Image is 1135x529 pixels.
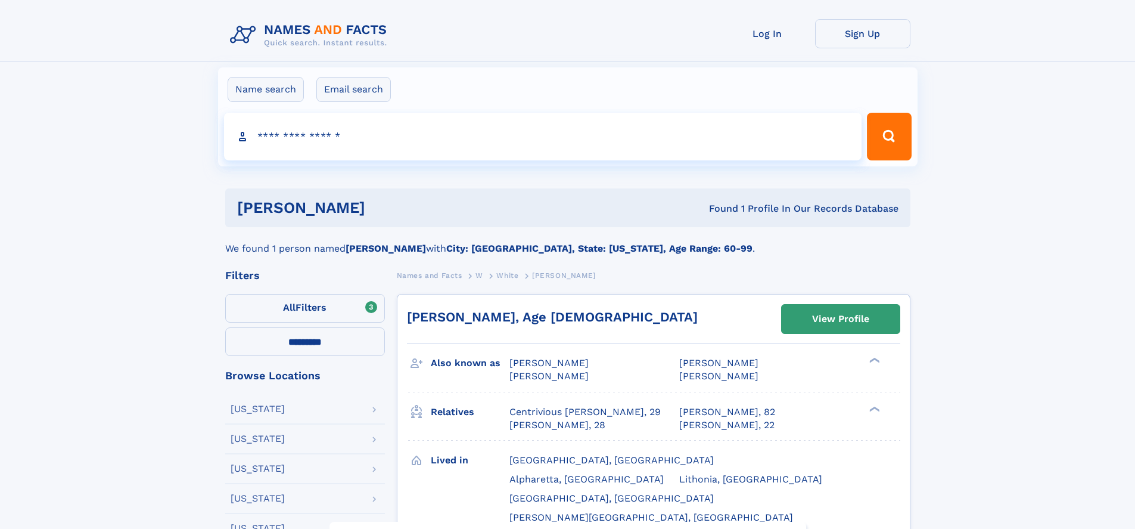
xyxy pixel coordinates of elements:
label: Filters [225,294,385,323]
span: [PERSON_NAME] [679,357,758,369]
a: W [475,268,483,283]
a: [PERSON_NAME], 82 [679,406,775,419]
div: [US_STATE] [231,434,285,444]
span: [PERSON_NAME] [509,370,589,382]
label: Name search [228,77,304,102]
button: Search Button [867,113,911,160]
a: [PERSON_NAME], 28 [509,419,605,432]
h3: Lived in [431,450,509,471]
a: Log In [720,19,815,48]
span: Alpharetta, [GEOGRAPHIC_DATA] [509,474,664,485]
span: [PERSON_NAME] [509,357,589,369]
label: Email search [316,77,391,102]
span: [PERSON_NAME] [679,370,758,382]
span: [GEOGRAPHIC_DATA], [GEOGRAPHIC_DATA] [509,493,714,504]
a: [PERSON_NAME], Age [DEMOGRAPHIC_DATA] [407,310,698,324]
a: View Profile [782,305,900,333]
span: [GEOGRAPHIC_DATA], [GEOGRAPHIC_DATA] [509,454,714,466]
a: [PERSON_NAME], 22 [679,419,775,432]
a: Sign Up [815,19,910,48]
input: search input [224,113,862,160]
div: [US_STATE] [231,404,285,414]
span: [PERSON_NAME] [532,271,596,280]
div: Filters [225,270,385,281]
div: View Profile [812,305,869,333]
span: All [283,302,296,313]
span: Lithonia, [GEOGRAPHIC_DATA] [679,474,822,485]
h3: Also known as [431,353,509,373]
div: [US_STATE] [231,464,285,474]
div: Browse Locations [225,370,385,381]
div: [US_STATE] [231,494,285,503]
a: Centrivious [PERSON_NAME], 29 [509,406,661,419]
div: ❯ [866,405,881,413]
b: City: [GEOGRAPHIC_DATA], State: [US_STATE], Age Range: 60-99 [446,243,752,254]
h3: Relatives [431,402,509,422]
img: Logo Names and Facts [225,19,397,51]
div: Found 1 Profile In Our Records Database [537,202,898,215]
div: We found 1 person named with . [225,227,910,256]
a: White [496,268,518,283]
span: White [496,271,518,280]
b: [PERSON_NAME] [346,243,426,254]
span: [PERSON_NAME][GEOGRAPHIC_DATA], [GEOGRAPHIC_DATA] [509,512,793,523]
div: ❯ [866,357,881,364]
h1: [PERSON_NAME] [237,200,537,215]
span: W [475,271,483,280]
a: Names and Facts [397,268,462,283]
